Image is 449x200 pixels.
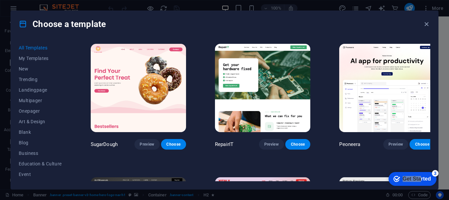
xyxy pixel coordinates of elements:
[19,108,62,114] span: Onepager
[19,45,62,50] span: All Templates
[91,44,186,132] img: SugarDough
[19,180,62,190] button: Gastronomy
[19,158,62,169] button: Education & Culture
[19,87,62,93] span: Landingpage
[19,53,62,64] button: My Templates
[19,148,62,158] button: Business
[19,151,62,156] span: Business
[215,141,233,148] p: RepairIT
[161,139,186,150] button: Choose
[19,85,62,95] button: Landingpage
[19,172,62,177] span: Event
[5,3,53,17] div: Get Started 3 items remaining, 40% complete
[259,139,284,150] button: Preview
[134,139,159,150] button: Preview
[19,56,62,61] span: My Templates
[415,142,429,147] span: Choose
[410,139,435,150] button: Choose
[19,7,48,13] div: Get Started
[264,142,279,147] span: Preview
[49,1,55,8] div: 3
[19,116,62,127] button: Art & Design
[19,161,62,166] span: Education & Culture
[19,98,62,103] span: Multipager
[19,64,62,74] button: New
[19,137,62,148] button: Blog
[19,140,62,145] span: Blog
[383,139,408,150] button: Preview
[19,119,62,124] span: Art & Design
[285,139,310,150] button: Choose
[291,142,305,147] span: Choose
[19,127,62,137] button: Blank
[19,74,62,85] button: Trending
[91,141,118,148] p: SugarDough
[19,77,62,82] span: Trending
[19,129,62,135] span: Blank
[339,141,360,148] p: Peoneera
[140,142,154,147] span: Preview
[19,106,62,116] button: Onepager
[166,142,181,147] span: Choose
[339,44,435,132] img: Peoneera
[19,95,62,106] button: Multipager
[19,19,106,29] h4: Choose a template
[19,66,62,71] span: New
[19,169,62,180] button: Event
[215,44,310,132] img: RepairIT
[389,142,403,147] span: Preview
[19,43,62,53] button: All Templates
